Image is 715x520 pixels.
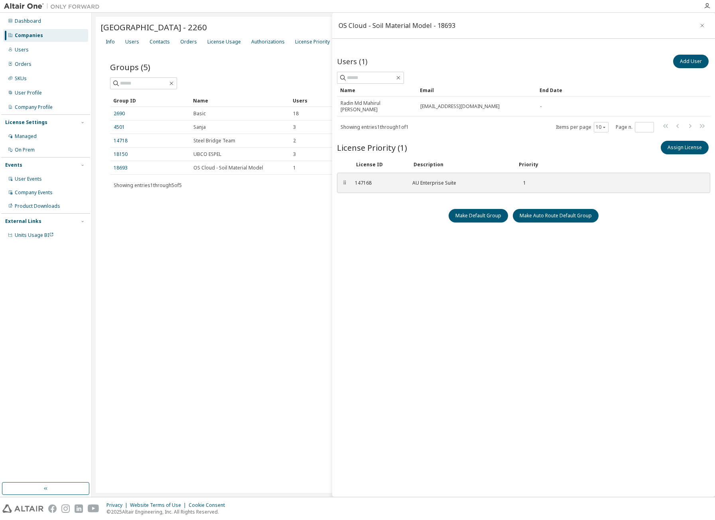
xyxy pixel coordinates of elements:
div: Managed [15,133,37,140]
div: End Date [540,84,688,97]
span: 18 [293,110,299,117]
span: Groups (5) [110,61,150,73]
div: Description [414,162,509,168]
a: 2690 [114,110,125,117]
span: Radin Md Mahirul [PERSON_NAME] [341,100,413,113]
button: Make Auto Route Default Group [513,209,599,223]
a: 18693 [114,165,128,171]
div: On Prem [15,147,35,153]
div: Email [420,84,533,97]
div: Privacy [106,502,130,508]
div: License ID [356,162,404,168]
div: Name [340,84,414,97]
div: Name [193,94,286,107]
a: 4501 [114,124,125,130]
div: External Links [5,218,41,225]
div: User Profile [15,90,42,96]
div: Dashboard [15,18,41,24]
div: User Events [15,176,42,182]
p: © 2025 Altair Engineering, Inc. All Rights Reserved. [106,508,230,515]
span: 2 [293,138,296,144]
div: SKUs [15,75,27,82]
span: Items per page [556,122,609,132]
div: Contacts [150,39,170,45]
img: instagram.svg [61,504,70,513]
a: 18150 [114,151,128,158]
span: [EMAIL_ADDRESS][DOMAIN_NAME] [420,103,500,110]
div: Users [125,39,139,45]
span: OS Cloud - Soil Material Model [193,165,263,171]
div: License Usage [207,39,241,45]
div: License Settings [5,119,47,126]
span: [GEOGRAPHIC_DATA] - 2260 [100,22,207,33]
span: Showing entries 1 through 1 of 1 [341,124,409,130]
div: OS Cloud - Soil Material Model - 18693 [339,22,455,29]
div: Users [293,94,674,107]
div: Orders [15,61,32,67]
div: Authorizations [251,39,285,45]
button: Make Default Group [449,209,508,223]
span: - [540,103,542,110]
button: Add User [673,55,709,68]
div: Website Terms of Use [130,502,189,508]
div: 1 [518,180,526,186]
a: 14718 [114,138,128,144]
img: Altair One [4,2,104,10]
div: Users [15,47,29,53]
div: License Priority [295,39,330,45]
span: License Priority (1) [337,142,407,153]
img: linkedin.svg [75,504,83,513]
div: Group ID [113,94,187,107]
span: Basic [193,110,206,117]
div: Company Profile [15,104,53,110]
div: Product Downloads [15,203,60,209]
div: AU Enterprise Suite [412,180,508,186]
div: Events [5,162,22,168]
div: Info [106,39,115,45]
span: 3 [293,124,296,130]
span: Steel Bridge Team [193,138,235,144]
span: Users (1) [337,57,367,66]
div: Orders [180,39,197,45]
div: ⠿ [342,180,347,186]
div: Cookie Consent [189,502,230,508]
span: Showing entries 1 through 5 of 5 [114,182,182,189]
img: altair_logo.svg [2,504,43,513]
span: UBCO ESPEL [193,151,221,158]
span: 3 [293,151,296,158]
div: 147168 [355,180,403,186]
img: facebook.svg [48,504,57,513]
span: Sanja [193,124,206,130]
span: Units Usage BI [15,232,54,238]
div: Companies [15,32,43,39]
span: 1 [293,165,296,171]
div: Priority [519,162,538,168]
div: Company Events [15,189,53,196]
span: Page n. [616,122,654,132]
button: 10 [596,124,607,130]
button: Assign License [661,141,709,154]
img: youtube.svg [88,504,99,513]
